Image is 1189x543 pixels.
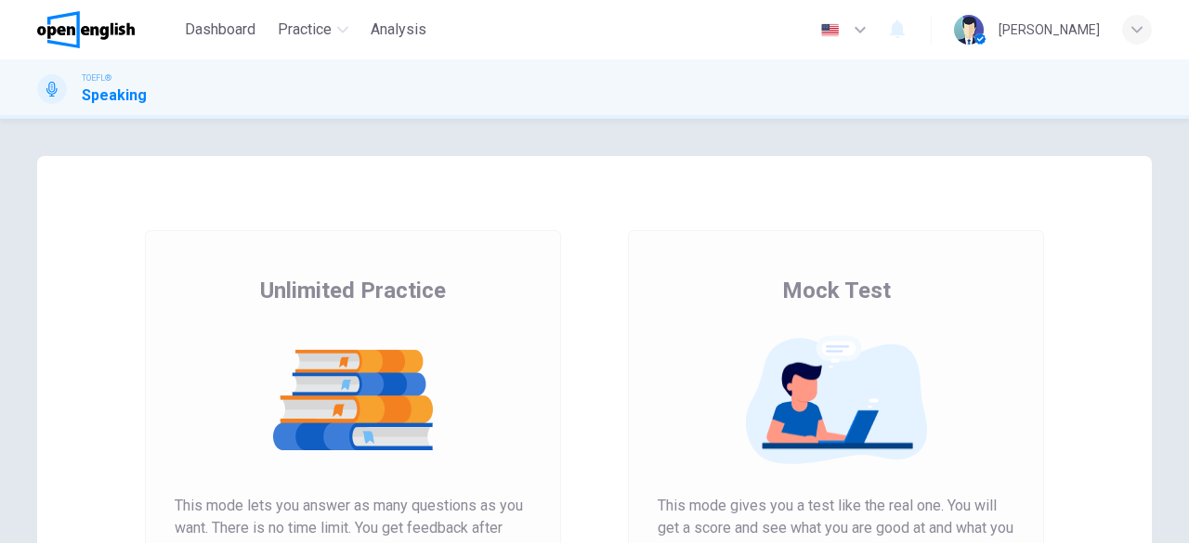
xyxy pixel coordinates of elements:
button: Analysis [363,13,434,46]
span: Mock Test [782,276,891,305]
img: Profile picture [954,15,984,45]
button: Practice [270,13,356,46]
span: Analysis [371,19,426,41]
h1: Speaking [82,84,147,107]
div: [PERSON_NAME] [999,19,1100,41]
span: Unlimited Practice [260,276,446,305]
button: Dashboard [177,13,263,46]
span: Dashboard [185,19,255,41]
img: en [818,23,842,37]
a: OpenEnglish logo [37,11,177,48]
span: Practice [278,19,332,41]
span: TOEFL® [82,71,111,84]
img: OpenEnglish logo [37,11,135,48]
